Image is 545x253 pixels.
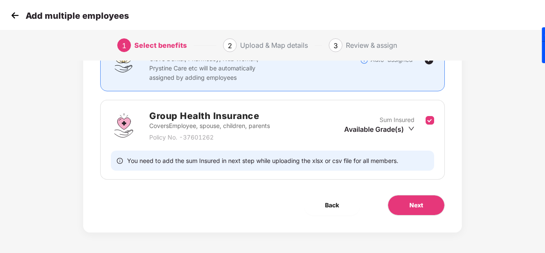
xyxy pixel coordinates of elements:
[325,201,339,210] span: Back
[149,133,270,142] p: Policy No. - 37601262
[333,41,338,50] span: 3
[134,38,187,52] div: Select benefits
[127,157,398,165] span: You need to add the sum Insured in next step while uploading the xlsx or csv file for all members.
[9,9,21,22] img: svg+xml;base64,PHN2ZyB4bWxucz0iaHR0cDovL3d3dy53My5vcmcvMjAwMC9zdmciIHdpZHRoPSIzMCIgaGVpZ2h0PSIzMC...
[240,38,308,52] div: Upload & Map details
[380,115,415,125] p: Sum Insured
[304,195,360,215] button: Back
[149,54,275,82] p: Clove Dental, Pharmeasy, Nua Women, Prystine Care etc will be automatically assigned by adding em...
[388,195,445,215] button: Next
[149,109,270,123] h2: Group Health Insurance
[346,38,397,52] div: Review & assign
[408,125,415,132] span: down
[228,41,232,50] span: 2
[409,201,423,210] span: Next
[26,11,129,21] p: Add multiple employees
[122,41,126,50] span: 1
[117,157,123,165] span: info-circle
[344,125,415,134] div: Available Grade(s)
[111,113,136,138] img: svg+xml;base64,PHN2ZyBpZD0iR3JvdXBfSGVhbHRoX0luc3VyYW5jZSIgZGF0YS1uYW1lPSJHcm91cCBIZWFsdGggSW5zdX...
[149,121,270,131] p: Covers Employee, spouse, children, parents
